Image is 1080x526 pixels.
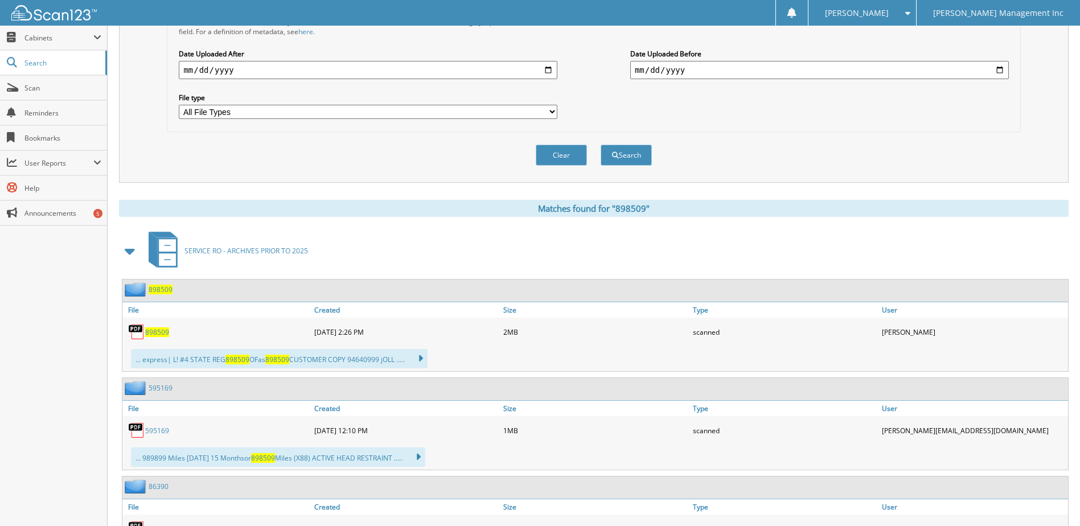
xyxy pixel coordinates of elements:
[11,5,97,20] img: scan123-logo-white.svg
[149,482,169,491] a: 86390
[149,285,173,294] a: 898509
[128,422,145,439] img: PDF.png
[536,145,587,166] button: Clear
[179,49,557,59] label: Date Uploaded After
[184,246,308,256] span: SERVICE RO - ARCHIVES PRIOR TO 2025
[24,208,101,218] span: Announcements
[690,499,879,515] a: Type
[500,320,689,343] div: 2MB
[145,327,169,337] a: 898509
[311,320,500,343] div: [DATE] 2:26 PM
[630,61,1009,79] input: end
[500,499,689,515] a: Size
[142,228,308,273] a: SERVICE RO - ARCHIVES PRIOR TO 2025
[601,145,652,166] button: Search
[879,419,1068,442] div: [PERSON_NAME] [EMAIL_ADDRESS][DOMAIN_NAME]
[24,133,101,143] span: Bookmarks
[311,401,500,416] a: Created
[690,302,879,318] a: Type
[879,401,1068,416] a: User
[179,61,557,79] input: start
[879,302,1068,318] a: User
[131,349,428,368] div: ... express| L! #4 STATE REG OFas CUSTOMER COPY 94640999 jOLL .....
[24,158,93,168] span: User Reports
[128,323,145,340] img: PDF.png
[122,499,311,515] a: File
[500,401,689,416] a: Size
[179,93,557,102] label: File type
[24,108,101,118] span: Reminders
[125,282,149,297] img: folder2.png
[311,499,500,515] a: Created
[119,200,1069,217] div: Matches found for "898509"
[690,419,879,442] div: scanned
[179,17,557,36] div: All metadata fields are searched by default. Select a cabinet with metadata to enable filtering b...
[125,381,149,395] img: folder2.png
[24,58,100,68] span: Search
[933,10,1063,17] span: [PERSON_NAME] Management Inc
[1023,471,1080,526] iframe: Chat Widget
[690,320,879,343] div: scanned
[311,302,500,318] a: Created
[311,419,500,442] div: [DATE] 12:10 PM
[879,320,1068,343] div: [PERSON_NAME]
[630,49,1009,59] label: Date Uploaded Before
[122,302,311,318] a: File
[825,10,889,17] span: [PERSON_NAME]
[500,419,689,442] div: 1MB
[145,426,169,435] a: 595169
[879,499,1068,515] a: User
[24,33,93,43] span: Cabinets
[500,302,689,318] a: Size
[24,183,101,193] span: Help
[122,401,311,416] a: File
[690,401,879,416] a: Type
[265,355,289,364] span: 898509
[225,355,249,364] span: 898509
[125,479,149,494] img: folder2.png
[24,83,101,93] span: Scan
[251,453,275,463] span: 898509
[93,209,102,218] div: 5
[298,27,313,36] a: here
[131,447,425,467] div: ... 989899 Miles [DATE] 15 Monthsor Miles (X88) ACTIVE HEAD RESTRAINT .....
[149,383,173,393] a: 595169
